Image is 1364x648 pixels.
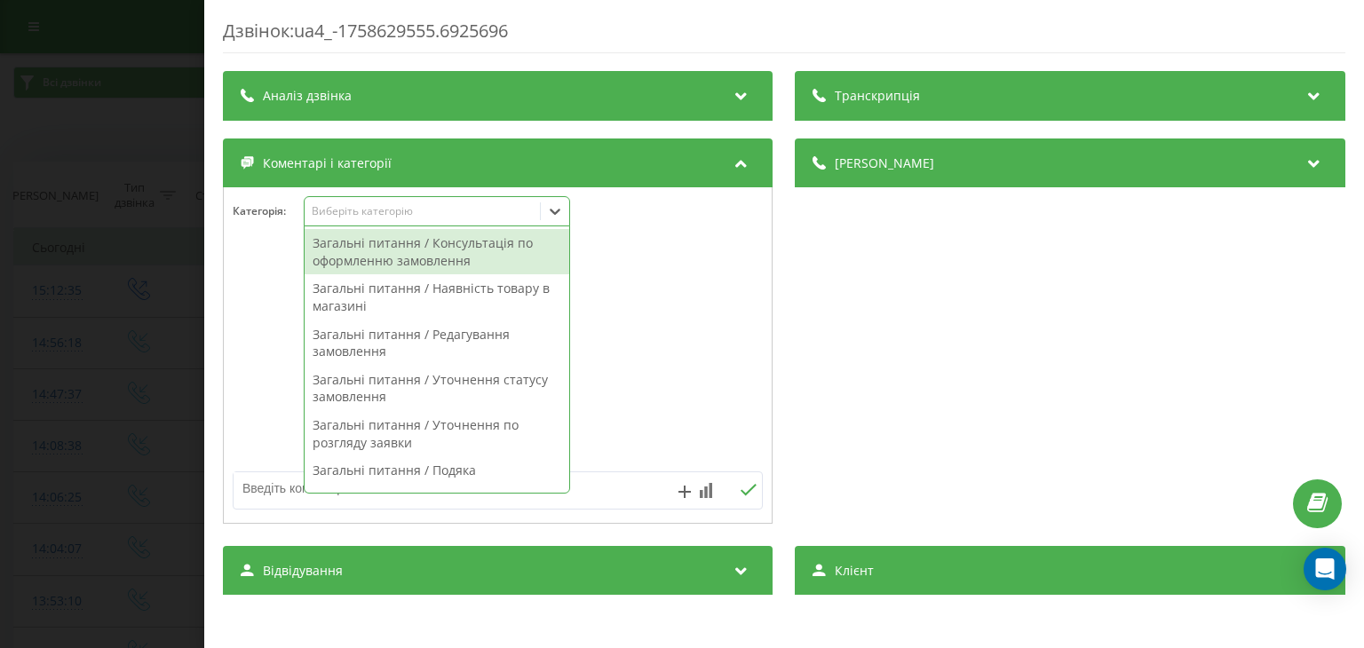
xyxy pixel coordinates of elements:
div: Дзвінок : ua4_-1758629555.6925696 [223,19,1345,53]
div: Загальні питання / Наявність товару в магазині [305,274,569,320]
span: [PERSON_NAME] [836,154,935,172]
span: Транскрипція [836,87,921,105]
div: Загальні питання / Консультація по оформленню замовлення [305,229,569,274]
div: Виберіть категорію [312,204,534,218]
span: Коментарі і категорії [263,154,392,172]
div: Загальні питання / Уточнення статусу замовлення [305,366,569,411]
div: Загальні питання / Подяка [305,456,569,485]
span: Відвідування [263,562,343,580]
span: Клієнт [836,562,875,580]
div: Загальні питання / Редагування замовлення [305,320,569,366]
div: Загальні питання / Пропозиції [305,485,569,513]
span: Аналіз дзвінка [263,87,352,105]
div: Open Intercom Messenger [1304,548,1346,590]
div: Загальні питання / Уточнення по розгляду заявки [305,411,569,456]
h4: Категорія : [233,205,304,217]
